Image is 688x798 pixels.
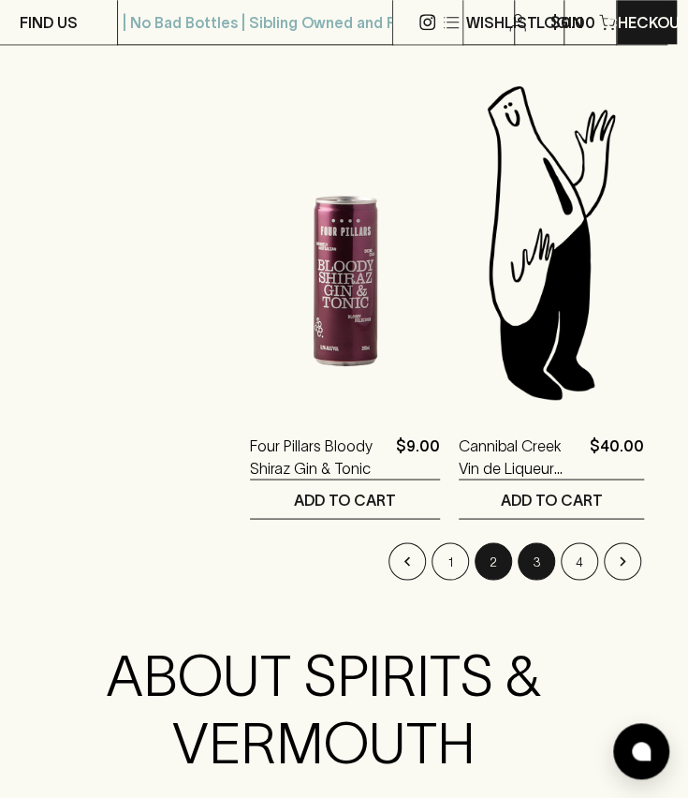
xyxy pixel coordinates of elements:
[432,542,469,580] button: Go to page 1
[294,488,396,510] p: ADD TO CART
[501,488,603,510] p: ADD TO CART
[459,78,644,406] img: Blackhearts & Sparrows Man
[82,642,564,776] h2: ABOUT SPIRITS & VERMOUTH
[250,542,644,580] nav: pagination navigation
[604,542,641,580] button: Go to next page
[475,542,512,580] button: page 2
[466,11,537,34] p: Wishlist
[250,78,440,406] img: Four Pillars Bloody Shiraz Gin & Tonic
[536,11,583,34] p: Login
[632,742,651,761] img: bubble-icon
[459,480,644,518] button: ADD TO CART
[388,542,426,580] button: Go to previous page
[561,542,598,580] button: Go to page 4
[396,434,440,479] p: $9.00
[590,434,644,479] p: $40.00
[459,434,582,479] a: Cannibal Creek Vin de Liqueur 2016
[250,434,388,479] a: Four Pillars Bloody Shiraz Gin & Tonic
[518,542,555,580] button: Go to page 3
[550,11,595,34] p: $0.00
[250,480,440,518] button: ADD TO CART
[20,11,78,34] p: FIND US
